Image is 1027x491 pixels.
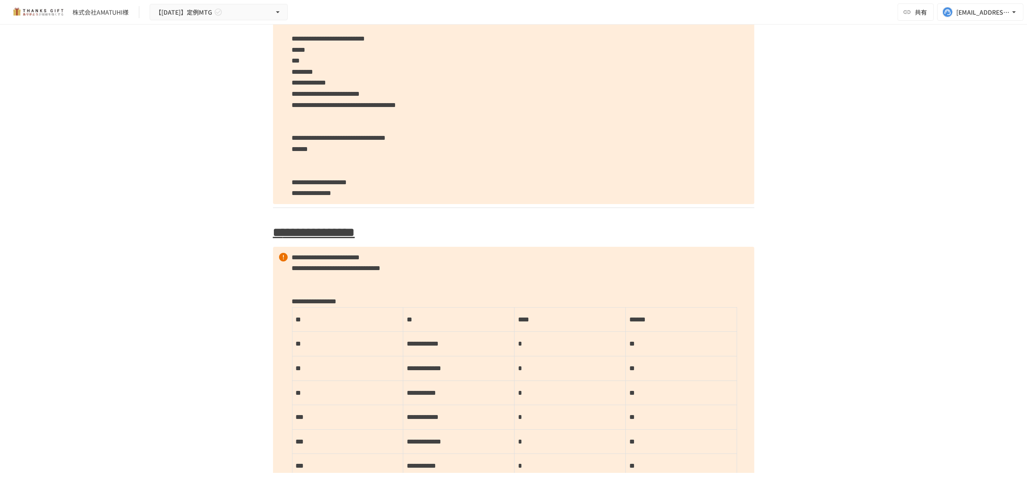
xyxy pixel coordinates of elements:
[956,7,1010,18] div: [EMAIL_ADDRESS][DOMAIN_NAME]
[155,7,212,18] span: 【[DATE]】定例MTG
[937,3,1024,21] button: [EMAIL_ADDRESS][DOMAIN_NAME]
[915,7,927,17] span: 共有
[898,3,934,21] button: 共有
[10,5,66,19] img: mMP1OxWUAhQbsRWCurg7vIHe5HqDpP7qZo7fRoNLXQh
[150,4,288,21] button: 【[DATE]】定例MTG
[72,8,129,17] div: 株式会社AMATUHI様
